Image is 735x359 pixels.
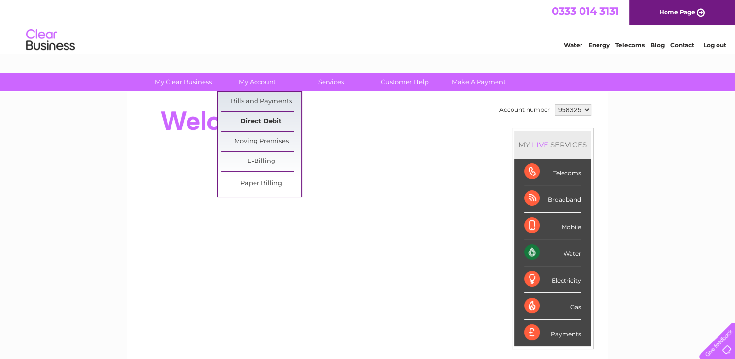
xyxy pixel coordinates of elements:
a: Bills and Payments [221,92,301,111]
a: Log out [703,41,726,49]
a: My Clear Business [143,73,223,91]
a: Customer Help [365,73,445,91]
div: MY SERVICES [514,131,591,159]
div: Electricity [524,266,581,293]
a: Moving Premises [221,132,301,151]
div: Payments [524,320,581,346]
a: My Account [217,73,297,91]
div: Clear Business is a trading name of Verastar Limited (registered in [GEOGRAPHIC_DATA] No. 3667643... [138,5,598,47]
a: 0333 014 3131 [552,5,619,17]
div: Gas [524,293,581,320]
td: Account number [497,102,552,118]
a: Contact [670,41,694,49]
div: Mobile [524,213,581,239]
div: Broadband [524,185,581,212]
a: Energy [588,41,610,49]
div: Telecoms [524,159,581,185]
a: E-Billing [221,152,301,171]
a: Paper Billing [221,174,301,194]
a: Water [564,41,582,49]
div: LIVE [530,140,550,149]
a: Blog [650,41,665,49]
a: Services [291,73,371,91]
a: Direct Debit [221,112,301,131]
div: Water [524,239,581,266]
a: Telecoms [615,41,645,49]
a: Make A Payment [439,73,519,91]
img: logo.png [26,25,75,55]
